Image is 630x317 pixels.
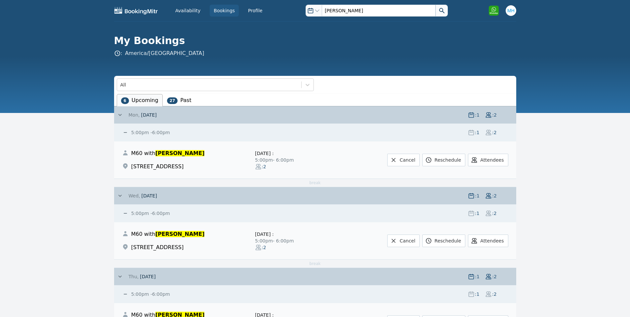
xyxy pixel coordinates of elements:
span: [PERSON_NAME] [155,231,205,237]
small: - 6:00pm [130,130,170,135]
button: Mon, [DATE] :1:2 [117,112,516,118]
span: : 2 [492,112,497,118]
li: Upcoming [117,94,163,106]
span: 6 [121,97,129,104]
span: : 2 [262,163,267,170]
h1: My Bookings [114,35,511,47]
a: Profile [244,5,267,17]
span: : 2 [262,244,267,251]
button: 5:00pm -6:00pm :1:2 [122,210,516,217]
span: [STREET_ADDRESS] [131,163,184,170]
div: 5:00pm - 6:00pm [255,157,319,163]
button: 5:00pm -6:00pm :1:2 [122,291,516,297]
div: 5:00pm - 6:00pm [255,238,319,244]
span: 5:00pm [131,130,149,135]
span: M60 with [131,231,155,237]
span: : 1 [475,210,480,217]
button: Wed, [DATE] :1:2 [117,192,516,199]
span: [DATE] [141,193,157,198]
a: Reschedule [422,154,465,166]
button: Thu, [DATE] :1:2 [117,273,516,280]
span: : 2 [492,192,497,199]
span: : 2 [492,210,497,217]
span: M60 with [131,150,155,156]
span: [PERSON_NAME] [155,150,205,156]
span: 5:00pm [131,211,149,216]
span: : 1 [475,291,480,297]
span: : 2 [492,129,497,136]
div: All [120,81,126,88]
a: Cancel [387,235,419,247]
span: Mon, [129,112,140,118]
button: Attendees [468,154,508,166]
span: : 1 [475,112,480,118]
span: [DATE] [255,151,271,156]
span: : 2 [492,273,497,280]
a: Availability [171,5,204,17]
a: Bookings [210,5,239,17]
div: break [114,259,516,268]
span: : 1 [475,273,480,280]
span: [STREET_ADDRESS] [131,244,184,250]
a: America/[GEOGRAPHIC_DATA] [125,50,204,56]
img: BookingMitr [114,7,158,15]
span: [DATE] [140,274,155,279]
a: Reschedule [422,235,465,247]
small: - 6:00pm [130,291,170,297]
div: break [114,179,516,187]
span: [DATE] [255,232,271,237]
li: Past [163,94,196,106]
span: 27 [167,97,178,104]
img: Click to open WhatsApp [488,5,499,16]
span: Wed, [129,193,140,198]
input: Search booking [322,5,436,17]
span: [DATE] [141,112,156,118]
small: - 6:00pm [130,211,170,216]
span: Thu, [129,274,139,279]
div: : [255,231,319,238]
span: 5:00pm [131,291,149,297]
span: : [114,49,204,57]
span: : 2 [492,291,497,297]
span: : 1 [475,129,480,136]
button: 5:00pm -6:00pm :1:2 [122,129,516,136]
a: Cancel [387,154,419,166]
span: : 1 [475,192,480,199]
div: : [255,150,319,157]
button: Attendees [468,235,508,247]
